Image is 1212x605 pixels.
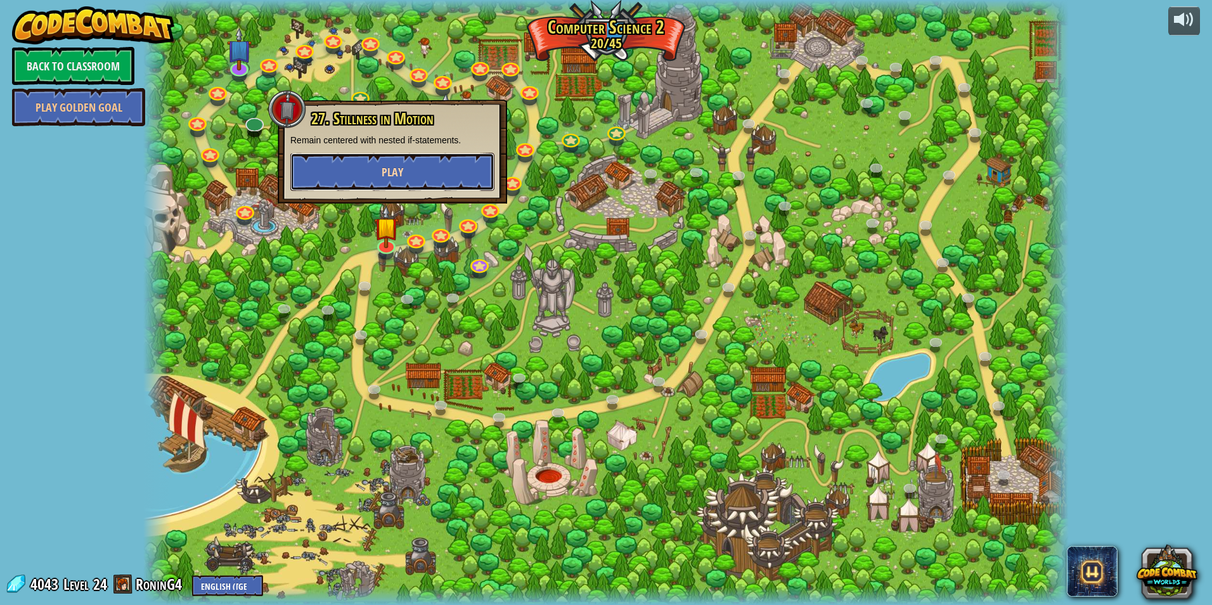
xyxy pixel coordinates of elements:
span: 27. Stillness in Motion [311,108,434,129]
img: level-banner-unstarted-subscriber.png [434,93,458,136]
img: level-banner-started.png [374,205,399,249]
img: CodeCombat - Learn how to code by playing a game [12,6,174,44]
a: Back to Classroom [12,47,134,85]
img: level-banner-unstarted-subscriber.png [227,28,252,71]
span: 4043 [30,574,62,594]
span: 24 [93,574,107,594]
button: Adjust volume [1168,6,1200,36]
p: Remain centered with nested if-statements. [290,134,494,146]
span: Play [382,164,403,180]
a: RoninG4 [136,574,186,594]
span: Level [63,574,89,595]
button: Play [290,153,494,191]
a: Play Golden Goal [12,88,145,126]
